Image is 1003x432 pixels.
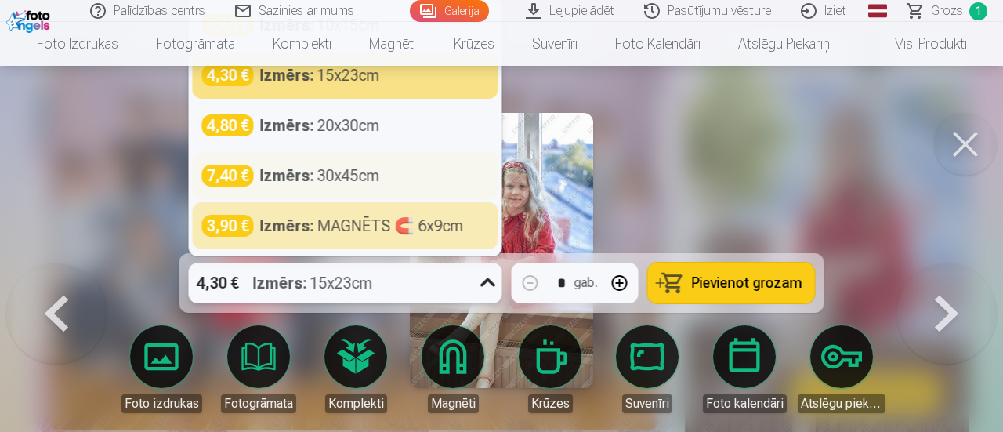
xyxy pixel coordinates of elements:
div: Krūzes [528,394,573,413]
img: /fa1 [6,6,54,33]
button: Pievienot grozam [648,263,815,303]
div: Atslēgu piekariņi [798,394,885,413]
a: Foto izdrukas [18,22,137,66]
div: Fotogrāmata [221,394,296,413]
a: Krūzes [506,325,594,413]
div: 4,80 € [202,114,254,136]
a: Fotogrāmata [137,22,254,66]
div: 15x23cm [260,64,380,86]
div: 3,90 € [202,215,254,237]
strong: Izmērs : [260,215,314,237]
a: Suvenīri [513,22,596,66]
strong: Izmērs : [260,165,314,187]
a: Foto kalendāri [701,325,788,413]
a: Krūzes [435,22,513,66]
div: 4,30 € [189,263,247,303]
a: Komplekti [254,22,350,66]
a: Atslēgu piekariņi [719,22,851,66]
a: Komplekti [312,325,400,413]
div: Komplekti [325,394,387,413]
div: Magnēti [428,394,479,413]
div: 4,30 € [202,64,254,86]
a: Foto izdrukas [118,325,205,413]
a: Magnēti [350,22,435,66]
span: Grozs [931,2,963,20]
span: 1 [969,2,987,20]
a: Atslēgu piekariņi [798,325,885,413]
div: gab. [574,274,598,292]
span: Pievienot grozam [692,276,802,290]
a: Visi produkti [851,22,986,66]
a: Fotogrāmata [215,325,302,413]
a: Foto kalendāri [596,22,719,66]
strong: Izmērs : [260,64,314,86]
a: Suvenīri [603,325,691,413]
div: 30x45cm [260,165,380,187]
strong: Izmērs : [253,272,307,294]
div: Foto izdrukas [121,394,202,413]
div: 20x30cm [260,114,380,136]
a: Magnēti [409,325,497,413]
div: 15x23cm [253,263,373,303]
strong: Izmērs : [260,114,314,136]
div: Foto kalendāri [703,394,787,413]
div: 7,40 € [202,165,254,187]
div: Suvenīri [622,394,672,413]
div: MAGNĒTS 🧲 6x9cm [260,215,464,237]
